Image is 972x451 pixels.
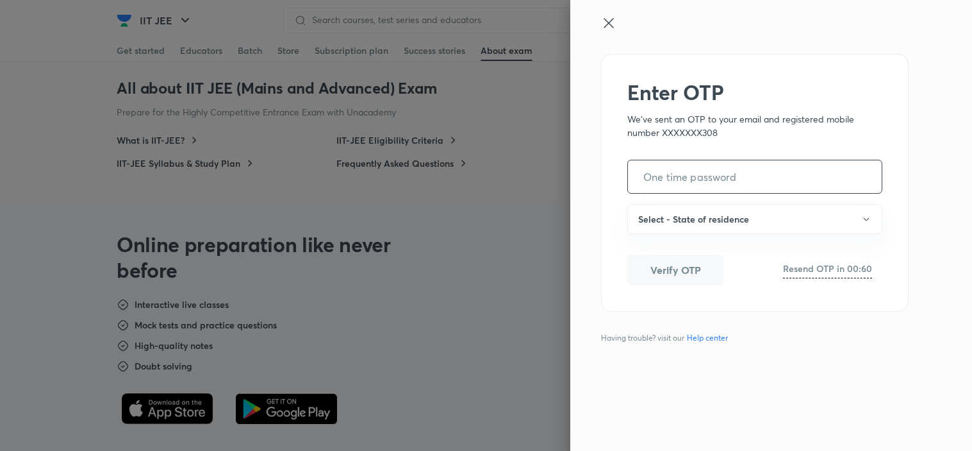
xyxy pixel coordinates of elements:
button: Select - State of residence [627,204,882,234]
h6: Resend OTP in 00:60 [783,262,872,275]
a: Help center [684,332,730,344]
h2: Enter OTP [627,80,882,105]
button: Verify OTP [627,255,723,285]
p: We've sent an OTP to your email and registered mobile number XXXXXXX308 [627,112,882,139]
input: One time password [628,160,882,193]
span: Having trouble? visit our [601,332,733,344]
